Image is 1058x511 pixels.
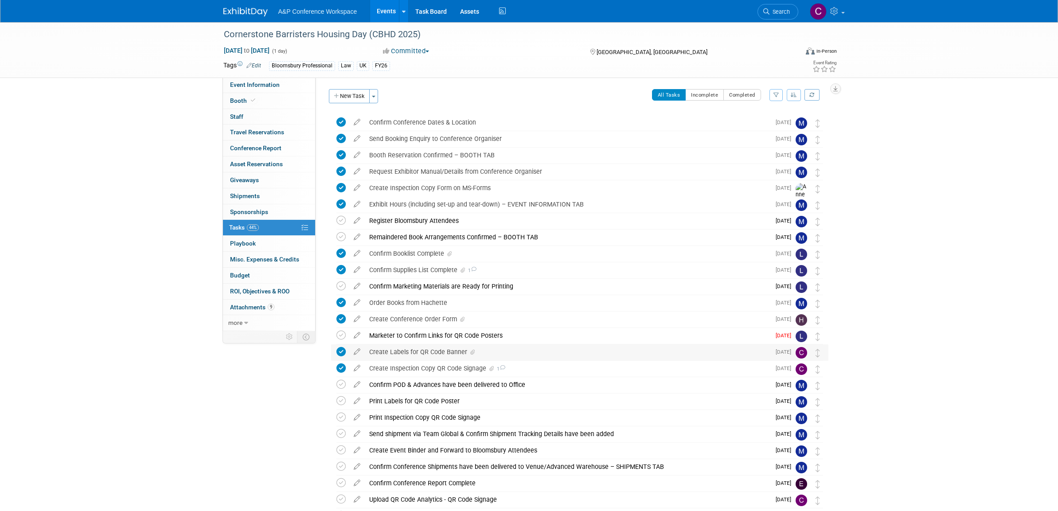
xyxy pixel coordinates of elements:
[816,480,820,488] i: Move task
[365,246,770,261] div: Confirm Booklist Complete
[349,118,365,126] a: edit
[230,304,274,311] span: Attachments
[349,217,365,225] a: edit
[246,62,261,69] a: Edit
[365,492,770,507] div: Upload QR Code Analytics - QR Code Signage
[349,184,365,192] a: edit
[816,382,820,390] i: Move task
[746,46,837,59] div: Event Format
[796,380,807,391] img: Matt Hambridge
[223,284,315,299] a: ROI, Objectives & ROO
[349,430,365,438] a: edit
[796,363,807,375] img: Christine Ritchlin
[230,113,243,120] span: Staff
[365,279,770,294] div: Confirm Marketing Materials are Ready for Printing
[349,495,365,503] a: edit
[796,445,807,457] img: Matt Hambridge
[365,197,770,212] div: Exhibit Hours (including set-up and tear-down) – EVENT INFORMATION TAB
[796,134,807,145] img: Matt Hambridge
[349,266,365,274] a: edit
[372,61,390,70] div: FY26
[776,250,796,257] span: [DATE]
[796,117,807,129] img: Matt Hambridge
[776,414,796,421] span: [DATE]
[365,230,770,245] div: Remaindered Book Arrangements Confirmed – BOOTH TAB
[242,47,251,54] span: to
[796,478,807,490] img: Ellie Coull
[776,234,796,240] span: [DATE]
[349,413,365,421] a: edit
[685,89,724,101] button: Incomplete
[776,349,796,355] span: [DATE]
[230,144,281,152] span: Conference Report
[223,93,315,109] a: Booth
[349,250,365,257] a: edit
[223,125,315,140] a: Travel Reservations
[223,61,261,71] td: Tags
[796,413,807,424] img: Matt Hambridge
[349,397,365,405] a: edit
[769,8,790,15] span: Search
[796,347,807,359] img: Christine Ritchlin
[776,168,796,175] span: [DATE]
[349,168,365,176] a: edit
[223,236,315,251] a: Playbook
[230,176,259,183] span: Giveaways
[349,381,365,389] a: edit
[796,495,807,506] img: Christine Ritchlin
[365,459,770,474] div: Confirm Conference Shipments have been delivered to Venue/Advanced Warehouse – SHIPMENTS TAB
[271,48,287,54] span: (1 day)
[816,250,820,259] i: Move task
[776,447,796,453] span: [DATE]
[228,319,242,326] span: more
[776,136,796,142] span: [DATE]
[816,398,820,406] i: Move task
[365,361,770,376] div: Create Inspection Copy QR Code Signage
[221,27,785,43] div: Cornerstone Barristers Housing Day (CBHD 2025)
[812,61,836,65] div: Event Rating
[652,89,686,101] button: All Tasks
[349,463,365,471] a: edit
[349,299,365,307] a: edit
[816,447,820,456] i: Move task
[230,240,256,247] span: Playbook
[349,446,365,454] a: edit
[796,249,807,260] img: Louise Morgan
[467,268,476,273] span: 1
[796,462,807,473] img: Matt Hambridge
[796,183,809,215] img: Anne Weston
[365,344,770,359] div: Create Labels for QR Code Banner
[230,81,280,88] span: Event Information
[247,224,259,231] span: 44%
[365,410,770,425] div: Print Inspection Copy QR Code Signage
[349,151,365,159] a: edit
[816,168,820,177] i: Move task
[810,3,827,20] img: Christine Ritchlin
[816,365,820,374] i: Move task
[796,429,807,441] img: Matt Hambridge
[804,89,820,101] a: Refresh
[349,479,365,487] a: edit
[816,431,820,439] i: Move task
[776,332,796,339] span: [DATE]
[223,252,315,267] a: Misc. Expenses & Credits
[230,97,257,104] span: Booth
[816,414,820,423] i: Move task
[223,220,315,235] a: Tasks44%
[223,315,315,331] a: more
[796,281,807,293] img: Louise Morgan
[806,47,815,55] img: Format-Inperson.png
[357,61,369,70] div: UK
[269,61,335,70] div: Bloomsbury Professional
[365,443,770,458] div: Create Event Binder and Forward to Bloomsbury Attendees
[223,8,268,16] img: ExhibitDay
[223,47,270,55] span: [DATE] [DATE]
[776,480,796,486] span: [DATE]
[223,204,315,220] a: Sponsorships
[365,262,770,277] div: Confirm Supplies List Complete
[251,98,255,103] i: Booth reservation complete
[365,148,770,163] div: Booth Reservation Confirmed – BOOTH TAB
[230,256,299,263] span: Misc. Expenses & Credits
[796,199,807,211] img: Matt Hambridge
[776,201,796,207] span: [DATE]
